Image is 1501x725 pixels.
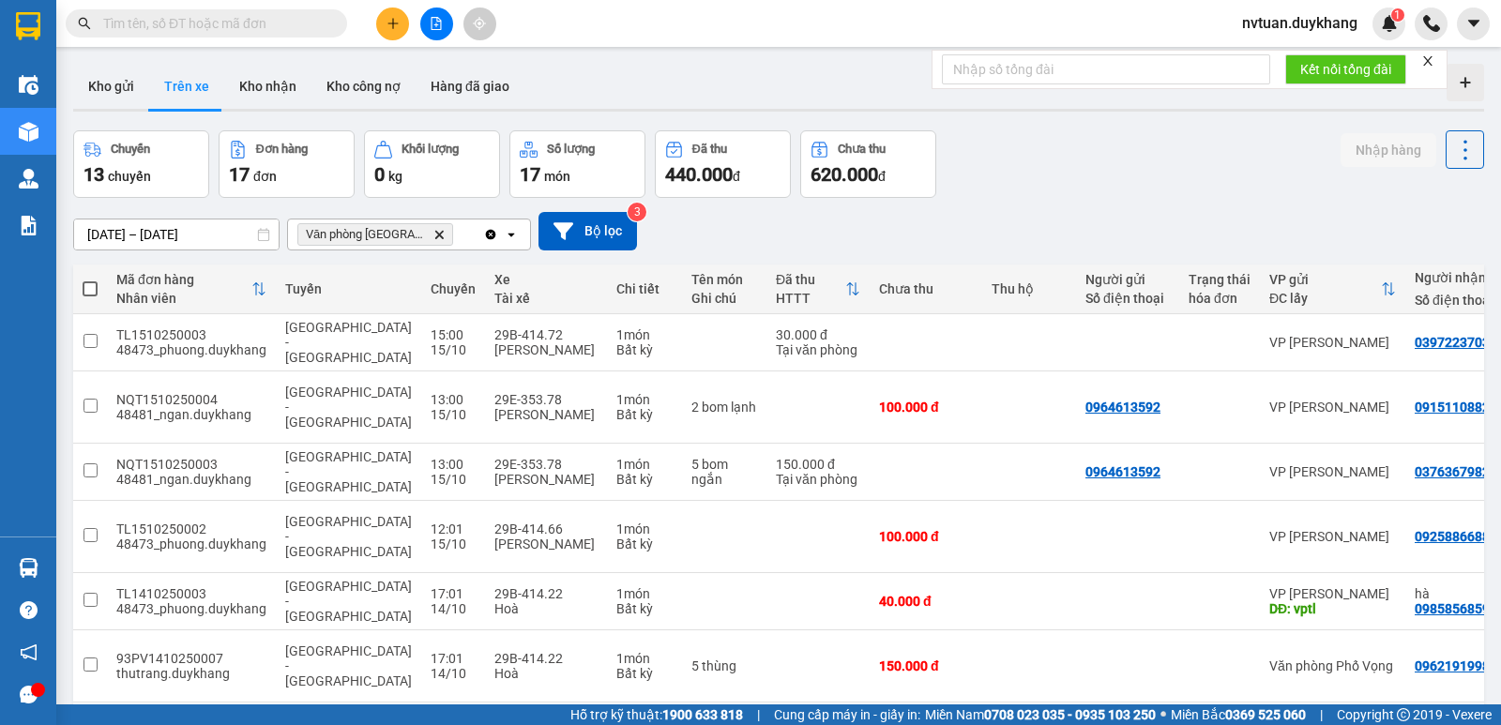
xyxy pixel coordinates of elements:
[776,342,860,357] div: Tại văn phòng
[494,586,598,601] div: 29B-414.22
[285,320,412,365] span: [GEOGRAPHIC_DATA] - [GEOGRAPHIC_DATA]
[494,651,598,666] div: 29B-414.22
[1320,704,1323,725] span: |
[431,457,476,472] div: 13:00
[219,130,355,198] button: Đơn hàng17đơn
[1391,8,1404,22] sup: 1
[838,143,886,156] div: Chưa thu
[1269,291,1381,306] div: ĐC lấy
[494,291,598,306] div: Tài xế
[431,392,476,407] div: 13:00
[116,666,266,681] div: thutrang.duykhang
[285,385,412,430] span: [GEOGRAPHIC_DATA] - [GEOGRAPHIC_DATA]
[20,601,38,619] span: question-circle
[616,472,673,487] div: Bất kỳ
[494,601,598,616] div: Hoà
[431,472,476,487] div: 15/10
[655,130,791,198] button: Đã thu440.000đ
[224,64,311,109] button: Kho nhận
[1415,464,1490,479] div: 0376367982
[691,658,757,673] div: 5 thùng
[116,327,266,342] div: TL1510250003
[520,163,540,186] span: 17
[494,536,598,551] div: [PERSON_NAME]
[1269,601,1396,616] div: DĐ: vptl
[879,400,973,415] div: 100.000 đ
[662,707,743,722] strong: 1900 633 818
[776,457,860,472] div: 150.000 đ
[108,169,151,184] span: chuyến
[116,342,266,357] div: 48473_phuong.duykhang
[431,651,476,666] div: 17:01
[776,327,860,342] div: 30.000 đ
[431,281,476,296] div: Chuyến
[692,143,727,156] div: Đã thu
[1085,272,1170,287] div: Người gửi
[494,327,598,342] div: 29B-414.72
[1189,291,1251,306] div: hóa đơn
[1415,270,1499,285] div: Người nhận
[1269,658,1396,673] div: Văn phòng Phố Vọng
[457,225,459,244] input: Selected Văn phòng Ninh Bình.
[811,163,878,186] span: 620.000
[1421,54,1434,68] span: close
[431,586,476,601] div: 17:01
[229,163,250,186] span: 17
[78,17,91,30] span: search
[879,658,973,673] div: 150.000 đ
[19,169,38,189] img: warehouse-icon
[116,586,266,601] div: TL1410250003
[774,704,920,725] span: Cung cấp máy in - giấy in:
[616,327,673,342] div: 1 món
[1415,601,1490,616] div: 0985856859
[116,392,266,407] div: NQT1510250004
[616,651,673,666] div: 1 món
[616,342,673,357] div: Bất kỳ
[766,264,870,314] th: Toggle SortBy
[374,163,385,186] span: 0
[800,130,936,198] button: Chưa thu620.000đ
[878,169,886,184] span: đ
[1394,8,1401,22] span: 1
[1171,704,1306,725] span: Miền Bắc
[1085,291,1170,306] div: Số điện thoại
[1457,8,1490,40] button: caret-down
[376,8,409,40] button: plus
[311,64,416,109] button: Kho công nợ
[1160,711,1166,718] span: ⚪️
[1397,708,1410,721] span: copyright
[103,13,325,34] input: Tìm tên, số ĐT hoặc mã đơn
[691,457,757,487] div: 5 bom ngắn
[538,212,637,250] button: Bộ lọc
[1415,586,1499,601] div: hà
[547,143,595,156] div: Số lượng
[1381,15,1398,32] img: icon-new-feature
[1269,529,1396,544] div: VP [PERSON_NAME]
[1415,400,1490,415] div: 0915110882
[387,17,400,30] span: plus
[285,449,412,494] span: [GEOGRAPHIC_DATA] - [GEOGRAPHIC_DATA]
[116,457,266,472] div: NQT1510250003
[83,163,104,186] span: 13
[1415,529,1490,544] div: 0925886688
[116,536,266,551] div: 48473_phuong.duykhang
[494,392,598,407] div: 29E-353.78
[431,327,476,342] div: 15:00
[1227,11,1372,35] span: nvtuan.duykhang
[616,586,673,601] div: 1 món
[494,666,598,681] div: Hoà
[1269,586,1396,601] div: VP [PERSON_NAME]
[285,643,412,688] span: [GEOGRAPHIC_DATA] - [GEOGRAPHIC_DATA]
[776,472,860,487] div: Tại văn phòng
[431,521,476,536] div: 12:01
[116,521,266,536] div: TL1510250002
[431,666,476,681] div: 14/10
[691,400,757,415] div: 2 bom lạnh
[1085,464,1160,479] div: 0964613592
[388,169,402,184] span: kg
[73,130,209,198] button: Chuyến13chuyến
[1415,658,1490,673] div: 0962191998
[733,169,740,184] span: đ
[1465,15,1482,32] span: caret-down
[1189,272,1251,287] div: Trạng thái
